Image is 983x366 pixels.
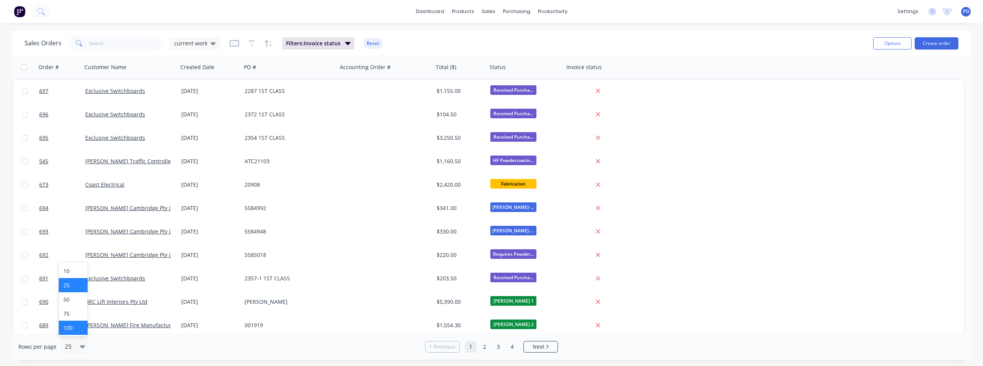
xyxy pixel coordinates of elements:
[180,63,214,71] div: Created Date
[181,204,238,212] div: [DATE]
[286,40,341,47] span: Filters: Invoice status
[490,273,536,282] span: Received Purcha...
[533,343,544,351] span: Next
[245,181,330,189] div: 20908
[181,157,238,165] div: [DATE]
[181,298,238,306] div: [DATE]
[59,292,88,306] div: 50
[479,341,490,353] a: Page 2
[38,63,59,71] div: Order #
[245,321,330,329] div: 001919
[437,275,482,282] div: $203.50
[181,181,238,189] div: [DATE]
[39,228,48,235] span: 693
[39,220,85,243] a: 693
[437,134,482,142] div: $3,250.50
[490,226,536,235] span: [PERSON_NAME]-Power C5
[490,63,506,71] div: Status
[465,341,477,353] a: Page 1 is your current page
[181,228,238,235] div: [DATE]
[566,63,602,71] div: Invoice status
[85,157,176,165] a: [PERSON_NAME] Traffic Controllers
[39,173,85,196] a: 673
[282,37,354,50] button: Filters:Invoice status
[181,134,238,142] div: [DATE]
[437,204,482,212] div: $341.00
[506,341,518,353] a: Page 4
[85,87,145,94] a: Exclusive Switchboards
[499,6,534,17] div: purchasing
[39,134,48,142] span: 695
[963,8,969,15] span: PO
[364,38,382,49] button: Reset
[85,134,145,141] a: Exclusive Switchboards
[490,85,536,95] span: Received Purcha...
[436,63,456,71] div: Total ($)
[39,314,85,337] a: 689
[490,132,536,142] span: Received Purcha...
[340,63,391,71] div: Accounting Order #
[490,179,536,189] span: Fabrication
[437,321,482,329] div: $1,554.30
[39,87,48,95] span: 697
[25,40,61,47] h1: Sales Orders
[39,150,85,173] a: 545
[245,157,330,165] div: ATC21103
[85,251,177,258] a: [PERSON_NAME] Cambridge Pty Ltd
[245,134,330,142] div: 2354 1ST CLASS
[490,202,536,212] span: [PERSON_NAME]-Power C5
[245,228,330,235] div: 5584948
[437,298,482,306] div: $5,390.00
[39,126,85,149] a: 695
[39,251,48,259] span: 692
[39,267,85,290] a: 691
[245,111,330,118] div: 2372 1ST CLASS
[873,37,912,50] button: Options
[490,320,536,329] span: [PERSON_NAME] 2
[85,298,147,305] a: BRC Lift Interiors Pty Ltd
[490,296,536,306] span: [PERSON_NAME] 1
[39,290,85,313] a: 690
[490,156,536,165] span: HF Powdercoatin...
[39,181,48,189] span: 673
[174,39,207,47] span: current work
[245,87,330,95] div: 2287 1ST CLASS
[181,87,238,95] div: [DATE]
[412,6,448,17] a: dashboard
[437,251,482,259] div: $220.00
[39,103,85,126] a: 696
[89,36,164,51] input: Search...
[478,6,499,17] div: sales
[448,6,478,17] div: products
[425,343,459,351] a: Previous page
[39,197,85,220] a: 694
[181,111,238,118] div: [DATE]
[59,306,88,321] div: 75
[915,37,958,50] button: Create order
[894,6,922,17] div: settings
[181,275,238,282] div: [DATE]
[181,251,238,259] div: [DATE]
[18,343,56,351] span: Rows per page
[39,298,48,306] span: 690
[84,63,126,71] div: Customer Name
[245,275,330,282] div: 2357-1 1ST CLASS
[85,275,145,282] a: Exclusive Switchboards
[437,87,482,95] div: $1,155.00
[85,321,209,329] a: [PERSON_NAME] Fire Manufacturing Pty Limited
[437,181,482,189] div: $2,420.00
[39,243,85,267] a: 692
[59,321,88,335] div: 100
[490,109,536,118] span: Received Purcha...
[59,278,88,292] div: 25
[39,204,48,212] span: 694
[181,321,238,329] div: [DATE]
[14,6,25,17] img: Factory
[490,249,536,259] span: Requires Powder...
[437,228,482,235] div: $330.00
[85,228,177,235] a: [PERSON_NAME] Cambridge Pty Ltd
[437,157,482,165] div: $1,160.50
[85,204,177,212] a: [PERSON_NAME] Cambridge Pty Ltd
[85,181,124,188] a: Coast Electrical
[39,111,48,118] span: 696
